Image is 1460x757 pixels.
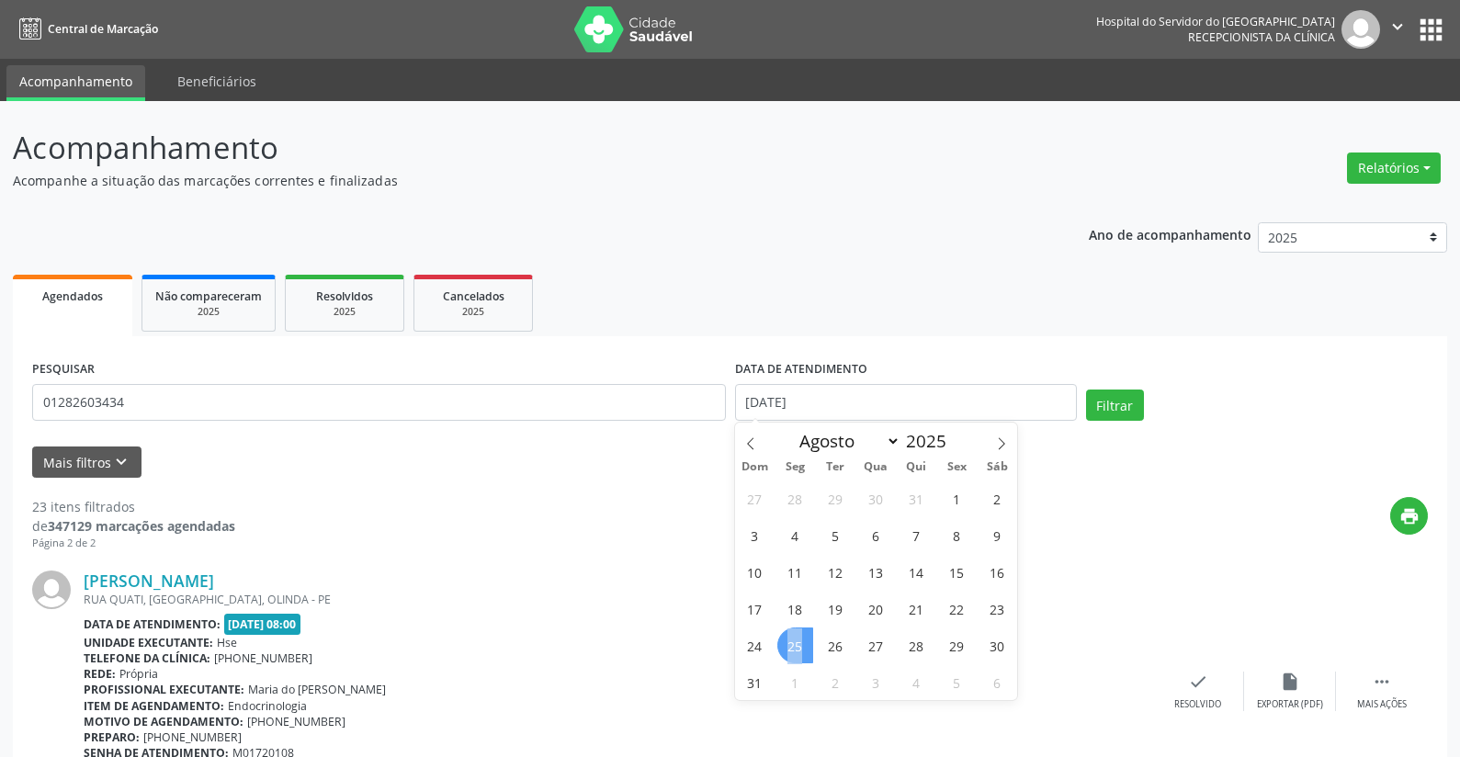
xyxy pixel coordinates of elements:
[84,729,140,745] b: Preparo:
[900,429,961,453] input: Year
[164,65,269,97] a: Beneficiários
[443,288,504,304] span: Cancelados
[818,480,854,516] span: Julho 29, 2025
[979,627,1015,663] span: Agosto 30, 2025
[228,698,307,714] span: Endocrinologia
[939,480,975,516] span: Agosto 1, 2025
[84,616,221,632] b: Data de atendimento:
[248,682,386,697] span: Maria do [PERSON_NAME]
[32,571,71,609] img: img
[899,627,934,663] span: Agosto 28, 2025
[224,614,301,635] span: [DATE] 08:00
[1086,390,1144,421] button: Filtrar
[735,356,867,384] label: DATA DE ATENDIMENTO
[1257,698,1323,711] div: Exportar (PDF)
[32,356,95,384] label: PESQUISAR
[777,554,813,590] span: Agosto 11, 2025
[1372,672,1392,692] i: 
[735,461,775,473] span: Dom
[777,591,813,627] span: Agosto 18, 2025
[84,650,210,666] b: Telefone da clínica:
[735,384,1077,421] input: Selecione um intervalo
[32,516,235,536] div: de
[737,627,773,663] span: Agosto 24, 2025
[979,480,1015,516] span: Agosto 2, 2025
[858,627,894,663] span: Agosto 27, 2025
[13,14,158,44] a: Central de Marcação
[858,480,894,516] span: Julho 30, 2025
[84,698,224,714] b: Item de agendamento:
[979,554,1015,590] span: Agosto 16, 2025
[777,480,813,516] span: Julho 28, 2025
[737,664,773,700] span: Agosto 31, 2025
[32,497,235,516] div: 23 itens filtrados
[775,461,815,473] span: Seg
[84,571,214,591] a: [PERSON_NAME]
[155,288,262,304] span: Não compareceram
[13,125,1017,171] p: Acompanhamento
[1096,14,1335,29] div: Hospital do Servidor do [GEOGRAPHIC_DATA]
[1174,698,1221,711] div: Resolvido
[737,591,773,627] span: Agosto 17, 2025
[777,627,813,663] span: Agosto 25, 2025
[299,305,390,319] div: 2025
[84,682,244,697] b: Profissional executante:
[427,305,519,319] div: 2025
[896,461,936,473] span: Qui
[119,666,158,682] span: Própria
[13,171,1017,190] p: Acompanhe a situação das marcações correntes e finalizadas
[858,664,894,700] span: Setembro 3, 2025
[818,517,854,553] span: Agosto 5, 2025
[939,554,975,590] span: Agosto 15, 2025
[858,517,894,553] span: Agosto 6, 2025
[899,480,934,516] span: Julho 31, 2025
[818,554,854,590] span: Agosto 12, 2025
[791,428,901,454] select: Month
[818,664,854,700] span: Setembro 2, 2025
[84,592,1152,607] div: RUA QUATI, [GEOGRAPHIC_DATA], OLINDA - PE
[818,591,854,627] span: Agosto 19, 2025
[899,554,934,590] span: Agosto 14, 2025
[979,664,1015,700] span: Setembro 6, 2025
[1415,14,1447,46] button: apps
[815,461,855,473] span: Ter
[1347,153,1441,184] button: Relatórios
[1390,497,1428,535] button: print
[979,517,1015,553] span: Agosto 9, 2025
[1089,222,1251,245] p: Ano de acompanhamento
[777,517,813,553] span: Agosto 4, 2025
[48,517,235,535] strong: 347129 marcações agendadas
[1357,698,1407,711] div: Mais ações
[48,21,158,37] span: Central de Marcação
[84,714,243,729] b: Motivo de agendamento:
[979,591,1015,627] span: Agosto 23, 2025
[899,517,934,553] span: Agosto 7, 2025
[217,635,237,650] span: Hse
[6,65,145,101] a: Acompanhamento
[1188,672,1208,692] i: check
[143,729,242,745] span: [PHONE_NUMBER]
[939,627,975,663] span: Agosto 29, 2025
[155,305,262,319] div: 2025
[32,446,141,479] button: Mais filtroskeyboard_arrow_down
[42,288,103,304] span: Agendados
[1280,672,1300,692] i: insert_drive_file
[858,591,894,627] span: Agosto 20, 2025
[977,461,1017,473] span: Sáb
[214,650,312,666] span: [PHONE_NUMBER]
[1387,17,1408,37] i: 
[1341,10,1380,49] img: img
[737,480,773,516] span: Julho 27, 2025
[737,554,773,590] span: Agosto 10, 2025
[32,384,726,421] input: Nome, código do beneficiário ou CPF
[939,517,975,553] span: Agosto 8, 2025
[84,635,213,650] b: Unidade executante:
[899,591,934,627] span: Agosto 21, 2025
[855,461,896,473] span: Qua
[247,714,345,729] span: [PHONE_NUMBER]
[858,554,894,590] span: Agosto 13, 2025
[936,461,977,473] span: Sex
[1380,10,1415,49] button: 
[939,664,975,700] span: Setembro 5, 2025
[84,666,116,682] b: Rede:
